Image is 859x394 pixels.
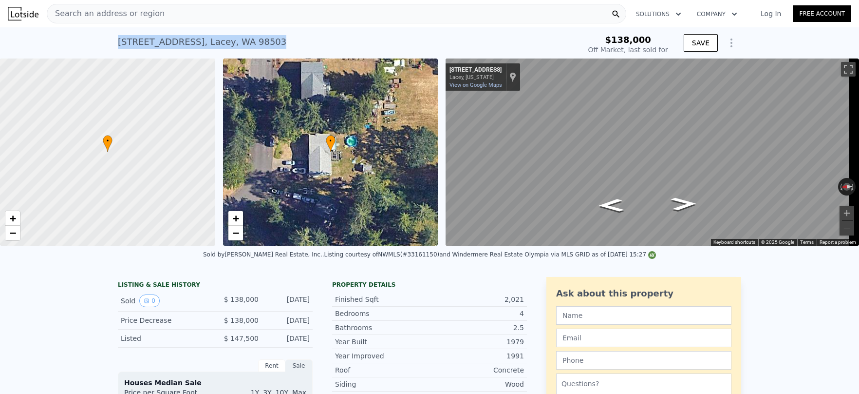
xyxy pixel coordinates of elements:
div: [STREET_ADDRESS] [449,66,502,74]
div: Year Improved [335,351,429,361]
div: Siding [335,379,429,389]
a: Free Account [793,5,851,22]
input: Phone [556,351,731,370]
a: View on Google Maps [449,82,502,88]
div: Street View [446,59,859,246]
img: NWMLS Logo [648,251,656,259]
button: Keyboard shortcuts [713,239,755,246]
a: Zoom out [5,226,20,240]
button: Solutions [628,5,689,23]
button: Zoom in [840,206,854,220]
div: Finished Sqft [335,295,429,304]
div: Listing courtesy of NWMLS (#33161150) and Windermere Real Estate Olympia via MLS GRID as of [DATE... [324,251,656,258]
div: Lacey, [US_STATE] [449,74,502,80]
button: Reset the view [838,183,856,191]
img: Google [448,233,480,246]
button: View historical data [139,295,160,307]
div: Property details [332,281,527,289]
span: $138,000 [605,35,651,45]
div: Concrete [429,365,524,375]
div: Ask about this property [556,287,731,300]
div: Off Market, last sold for [588,45,668,55]
div: Roof [335,365,429,375]
div: Listed [121,334,207,343]
input: Name [556,306,731,325]
div: Wood [429,379,524,389]
span: − [232,227,239,239]
a: Zoom out [228,226,243,240]
input: Email [556,329,731,347]
span: • [103,137,112,145]
div: Map [446,59,859,246]
button: Zoom out [840,221,854,236]
span: $ 138,000 [224,295,259,303]
span: + [10,212,16,224]
div: Sold [121,295,207,307]
div: [STREET_ADDRESS] , Lacey , WA 98503 [118,35,286,49]
path: Go South, 33rd Loop SE [660,194,708,214]
div: Price Decrease [121,315,207,325]
div: Rent [258,359,285,372]
button: SAVE [684,34,718,52]
button: Company [689,5,745,23]
a: Log In [749,9,793,19]
span: $ 138,000 [224,316,259,324]
div: Bathrooms [335,323,429,333]
span: Search an address or region [47,8,165,20]
a: Show location on map [509,72,516,82]
a: Open this area in Google Maps (opens a new window) [448,233,480,246]
div: Sale [285,359,313,372]
path: Go North, 33rd Loop SE [587,196,635,215]
a: Terms [800,239,814,245]
div: LISTING & SALE HISTORY [118,281,313,291]
div: Bedrooms [335,309,429,318]
div: 2.5 [429,323,524,333]
div: 2,021 [429,295,524,304]
div: [DATE] [266,334,310,343]
div: Sold by [PERSON_NAME] Real Estate, Inc. . [203,251,324,258]
button: Rotate counterclockwise [838,178,843,196]
button: Show Options [722,33,741,53]
div: • [103,135,112,152]
div: Houses Median Sale [124,378,306,388]
button: Toggle fullscreen view [841,62,856,77]
span: + [232,212,239,224]
span: − [10,227,16,239]
button: Rotate clockwise [851,178,856,196]
span: © 2025 Google [761,239,794,245]
div: [DATE] [266,295,310,307]
div: 4 [429,309,524,318]
div: [DATE] [266,315,310,325]
div: Year Built [335,337,429,347]
span: • [326,137,336,145]
div: 1979 [429,337,524,347]
a: Report a problem [820,239,856,245]
div: 1991 [429,351,524,361]
a: Zoom in [5,211,20,226]
img: Lotside [8,7,38,20]
a: Zoom in [228,211,243,226]
div: • [326,135,336,152]
span: $ 147,500 [224,335,259,342]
